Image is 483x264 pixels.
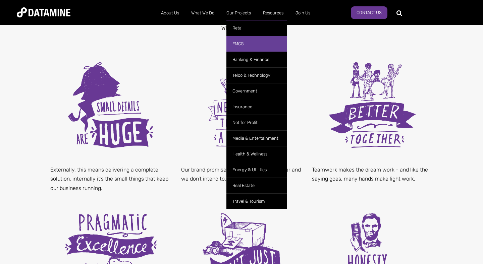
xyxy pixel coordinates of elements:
[226,99,287,115] a: Insurance
[226,67,287,83] a: Telco & Technology
[50,165,171,193] p: Externally, this means delivering a complete solution, internally it’s the small things that keep...
[226,83,287,99] a: Government
[155,4,185,22] a: About Us
[351,6,387,19] a: Contact Us
[257,4,289,22] a: Resources
[289,4,316,22] a: Join Us
[226,36,287,52] a: FMCG
[226,130,287,146] a: Media & Entertainment
[312,165,433,183] p: Teamwork makes the dream work - and like the saying goes, many hands make light work.
[188,51,295,158] img: Never fail to deliver a solution
[226,178,287,193] a: Real Estate
[17,7,70,17] img: Datamine
[45,16,438,35] h3: What We Value
[57,51,164,158] img: Small Details Are Huge
[226,162,287,178] a: Energy & Utilities
[226,146,287,162] a: Health & Wellness
[185,4,220,22] a: What We Do
[226,115,287,130] a: Not for Profit
[226,52,287,67] a: Banking & Finance
[226,20,287,36] a: Retail
[220,4,257,22] a: Our Projects
[226,193,287,209] a: Travel & Tourism
[319,51,426,158] img: Better together
[181,165,302,183] p: Our brand promise. We’ve never failed so far and we don’t intend to.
